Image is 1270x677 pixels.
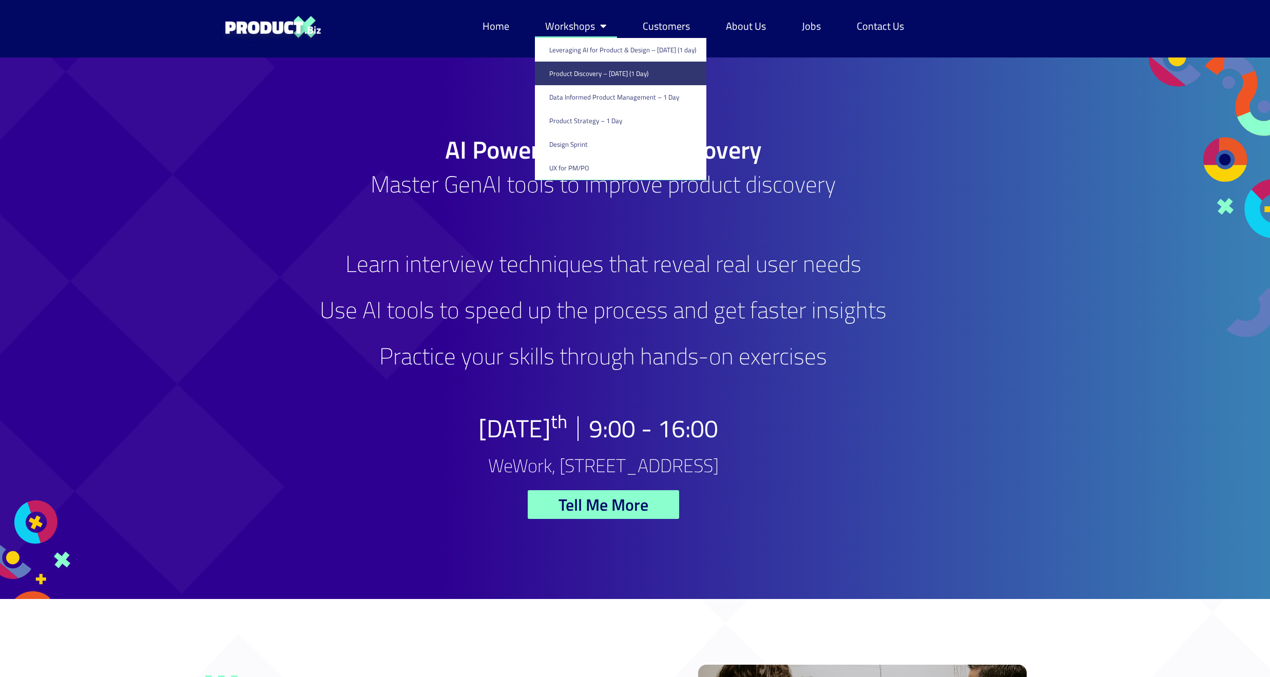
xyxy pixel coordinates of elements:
[846,14,914,38] a: Contact Us
[478,416,567,441] p: [DATE]
[589,416,718,441] h2: 9:00 - 16:00
[535,14,617,38] a: Workshops
[716,14,776,38] a: About Us
[535,38,706,180] ul: Workshops
[472,14,519,38] a: Home
[206,172,1000,242] h2: Master GenAI tools to improve product discovery
[488,456,719,475] h2: WeWork, [STREET_ADDRESS]
[551,407,567,435] sup: th
[559,496,648,513] span: Tell Me More
[206,138,1000,162] h1: AI Powered Product Discovery
[535,38,706,62] a: Leveraging AI for Product & Design – [DATE] (1 day)
[472,14,914,38] nav: Menu
[528,490,679,519] a: Tell Me More
[206,252,1000,391] h3: Learn interview techniques that reveal real user needs Use AI tools to speed up the process and g...
[632,14,700,38] a: Customers
[792,14,831,38] a: Jobs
